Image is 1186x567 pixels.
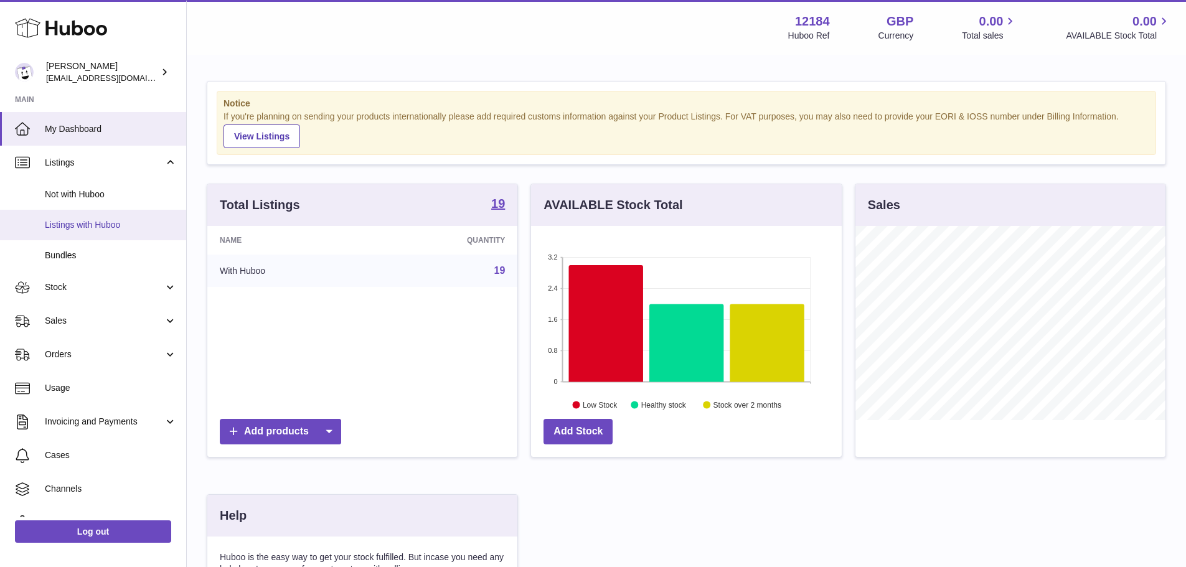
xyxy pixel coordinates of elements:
[45,382,177,394] span: Usage
[1066,30,1171,42] span: AVAILABLE Stock Total
[45,189,177,200] span: Not with Huboo
[207,255,371,287] td: With Huboo
[1066,13,1171,42] a: 0.00 AVAILABLE Stock Total
[224,98,1149,110] strong: Notice
[544,419,613,444] a: Add Stock
[962,13,1017,42] a: 0.00 Total sales
[868,197,900,213] h3: Sales
[887,13,913,30] strong: GBP
[46,60,158,84] div: [PERSON_NAME]
[46,73,183,83] span: [EMAIL_ADDRESS][DOMAIN_NAME]
[641,400,687,409] text: Healthy stock
[207,226,371,255] th: Name
[583,400,618,409] text: Low Stock
[713,400,781,409] text: Stock over 2 months
[220,197,300,213] h3: Total Listings
[45,517,177,528] span: Settings
[45,349,164,360] span: Orders
[491,197,505,212] a: 19
[548,316,558,323] text: 1.6
[788,30,830,42] div: Huboo Ref
[371,226,517,255] th: Quantity
[224,124,300,148] a: View Listings
[544,197,682,213] h3: AVAILABLE Stock Total
[45,281,164,293] span: Stock
[795,13,830,30] strong: 12184
[15,63,34,82] img: internalAdmin-12184@internal.huboo.com
[491,197,505,210] strong: 19
[1132,13,1157,30] span: 0.00
[548,284,558,292] text: 2.4
[494,265,506,276] a: 19
[45,250,177,261] span: Bundles
[45,157,164,169] span: Listings
[979,13,1004,30] span: 0.00
[962,30,1017,42] span: Total sales
[220,419,341,444] a: Add products
[45,483,177,495] span: Channels
[45,449,177,461] span: Cases
[878,30,914,42] div: Currency
[45,219,177,231] span: Listings with Huboo
[548,347,558,354] text: 0.8
[45,416,164,428] span: Invoicing and Payments
[45,123,177,135] span: My Dashboard
[220,507,247,524] h3: Help
[554,378,558,385] text: 0
[548,253,558,261] text: 3.2
[45,315,164,327] span: Sales
[224,111,1149,148] div: If you're planning on sending your products internationally please add required customs informati...
[15,520,171,543] a: Log out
